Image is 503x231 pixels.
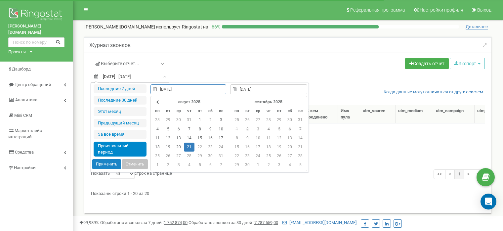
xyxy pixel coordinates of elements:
[91,58,167,69] a: Выберите отчет...
[231,134,242,143] td: 8
[205,125,216,134] td: 9
[122,159,148,169] button: Отменить
[263,115,274,124] td: 28
[274,152,284,161] td: 26
[84,23,208,30] p: [PERSON_NAME][DOMAIN_NAME]
[242,125,253,134] td: 2
[284,107,295,115] th: сб
[15,150,34,155] span: Средства
[164,220,188,225] u: 1 752 874,00
[14,165,36,170] span: Настройки
[445,169,455,179] a: <
[163,143,173,152] td: 19
[173,107,184,115] th: ср
[295,143,306,152] td: 21
[282,220,356,225] a: [EMAIL_ADDRESS][DOMAIN_NAME]
[263,134,274,143] td: 11
[295,161,306,169] td: 5
[173,115,184,124] td: 30
[253,143,263,152] td: 17
[263,107,274,115] th: чт
[284,161,295,169] td: 4
[242,115,253,124] td: 26
[242,152,253,161] td: 23
[477,7,491,13] span: Выход
[189,220,278,225] span: Обработано звонков за 30 дней :
[253,115,263,124] td: 27
[163,125,173,134] td: 5
[94,130,147,139] li: За все время
[253,152,263,161] td: 24
[338,105,360,123] th: Имя пула
[350,7,405,13] span: Реферальная программа
[194,125,205,134] td: 8
[94,96,147,105] li: Последние 30 дней
[205,107,216,115] th: сб
[360,105,396,123] th: utm_source
[295,152,306,161] td: 28
[194,134,205,143] td: 15
[94,107,147,116] li: Этот месяц
[481,194,496,209] div: Open Intercom Messenger
[420,7,463,13] span: Настройки профиля
[173,143,184,152] td: 20
[242,98,295,107] th: сентябрь 2025
[184,115,194,124] td: 31
[152,125,163,134] td: 4
[284,152,295,161] td: 27
[163,134,173,143] td: 12
[173,125,184,134] td: 6
[91,169,172,179] label: Показать строк на странице
[94,119,147,128] li: Предыдущий меcяц
[231,143,242,152] td: 15
[274,134,284,143] td: 12
[194,161,205,169] td: 5
[284,143,295,152] td: 20
[384,89,483,95] a: Когда данные могут отличаться от других систем
[231,107,242,115] th: пн
[184,161,194,169] td: 4
[8,37,64,47] input: Поиск по номеру
[205,161,216,169] td: 6
[242,134,253,143] td: 9
[433,105,474,123] th: utm_campaign
[274,143,284,152] td: 19
[473,169,485,179] a: >>
[152,143,163,152] td: 18
[184,152,194,161] td: 28
[184,125,194,134] td: 7
[450,58,485,69] button: Экспорт
[208,23,222,30] p: 66 %
[8,128,42,139] span: Маркетплейс интеграций
[284,134,295,143] td: 13
[253,134,263,143] td: 10
[173,134,184,143] td: 13
[254,220,278,225] u: 7 787 559,00
[295,107,306,115] th: вс
[163,161,173,169] td: 2
[92,159,121,169] button: Применить
[263,152,274,161] td: 25
[91,188,485,197] div: Показаны строки 1 - 20 из 20
[205,134,216,143] td: 16
[434,169,445,179] a: <<
[163,98,216,107] th: август 2025
[156,24,208,29] span: использует Ringostat на
[242,143,253,152] td: 16
[184,134,194,143] td: 14
[100,220,188,225] span: Обработано звонков за 7 дней :
[274,161,284,169] td: 3
[15,82,51,87] span: Центр обращений
[152,152,163,161] td: 25
[242,161,253,169] td: 30
[205,143,216,152] td: 23
[8,23,64,35] a: [PERSON_NAME][DOMAIN_NAME]
[464,169,473,179] a: >
[216,143,226,152] td: 24
[231,152,242,161] td: 22
[231,161,242,169] td: 29
[274,107,284,115] th: пт
[94,84,147,93] li: Последние 7 дней
[152,134,163,143] td: 11
[173,152,184,161] td: 27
